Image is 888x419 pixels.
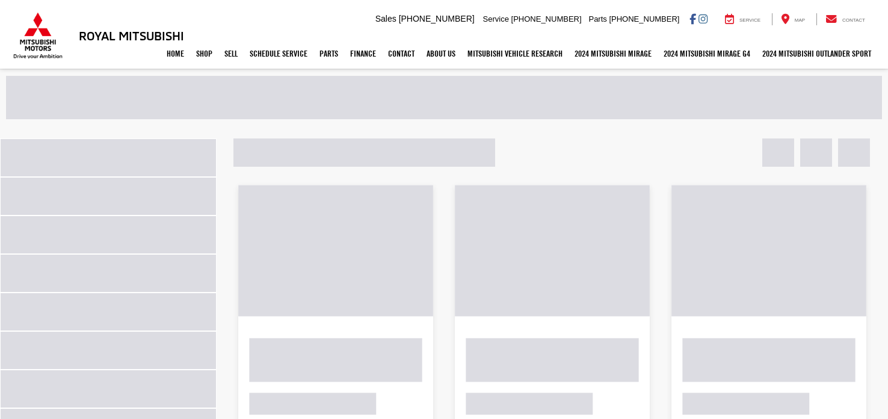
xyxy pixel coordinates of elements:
a: Shop [190,39,218,69]
img: Mitsubishi [11,12,65,59]
a: Sell [218,39,244,69]
a: About Us [421,39,461,69]
span: Map [795,17,805,23]
a: Mitsubishi Vehicle Research [461,39,569,69]
span: [PHONE_NUMBER] [399,14,475,23]
a: Service [716,13,769,25]
span: [PHONE_NUMBER] [609,14,679,23]
a: 2024 Mitsubishi Outlander SPORT [756,39,877,69]
a: Instagram: Click to visit our Instagram page [698,14,708,23]
h3: Royal Mitsubishi [79,29,184,42]
a: Parts: Opens in a new tab [313,39,344,69]
a: Finance [344,39,382,69]
a: Schedule Service: Opens in a new tab [244,39,313,69]
span: Parts [588,14,606,23]
span: Sales [375,14,396,23]
span: Service [739,17,760,23]
a: 2024 Mitsubishi Mirage G4 [658,39,756,69]
a: Map [772,13,814,25]
a: Home [161,39,190,69]
span: Service [483,14,509,23]
a: 2024 Mitsubishi Mirage [569,39,658,69]
a: Contact [382,39,421,69]
a: Facebook: Click to visit our Facebook page [689,14,696,23]
a: Contact [816,13,874,25]
span: Contact [842,17,865,23]
span: [PHONE_NUMBER] [511,14,582,23]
